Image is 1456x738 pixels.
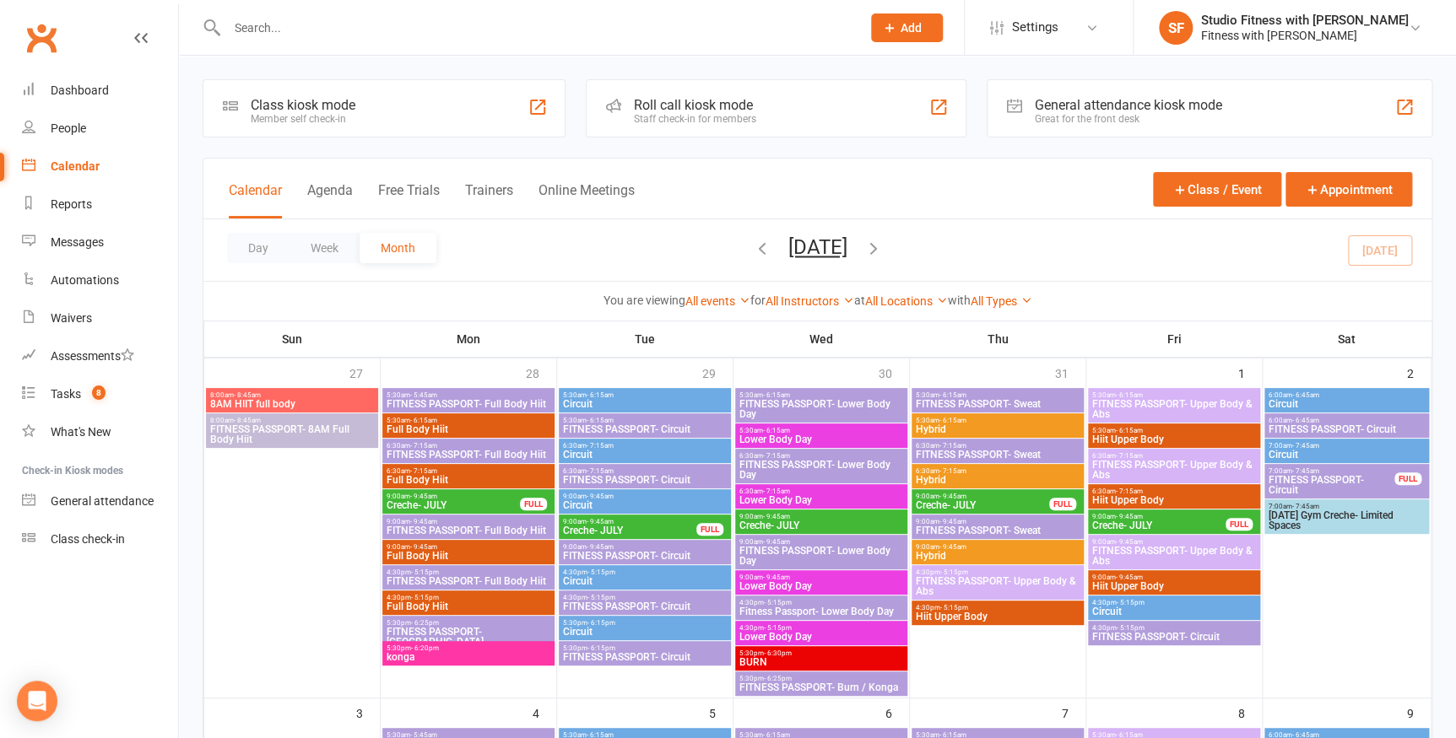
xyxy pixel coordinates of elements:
[1116,391,1143,399] span: - 6:15am
[1086,321,1263,357] th: Fri
[410,543,437,551] span: - 9:45am
[410,417,437,424] span: - 6:15am
[939,518,966,525] span: - 9:45am
[587,442,614,450] span: - 7:15am
[251,97,355,113] div: Class kiosk mode
[915,391,1080,399] span: 5:30am
[915,417,1080,424] span: 5:30am
[1091,581,1257,591] span: Hiit Upper Body
[1049,498,1076,510] div: FULL
[51,197,92,211] div: Reports
[562,399,728,409] span: Circuit
[1268,391,1426,399] span: 6:00am
[1268,424,1426,434] span: FITNESS PASSPORT- Circuit
[526,358,556,386] div: 28
[381,321,557,357] th: Mon
[562,442,728,450] span: 6:30am
[940,568,968,576] span: - 5:15pm
[915,467,1080,475] span: 6:30am
[562,627,728,637] span: Circuit
[915,424,1080,434] span: Hybrid
[51,159,100,173] div: Calendar
[1268,450,1426,460] span: Circuit
[1062,698,1085,726] div: 7
[562,576,728,586] span: Circuit
[386,568,551,576] span: 4:30pm
[386,417,551,424] span: 5:30am
[349,358,380,386] div: 27
[587,493,614,500] span: - 9:45am
[685,294,750,308] a: All events
[22,148,178,186] a: Calendar
[386,391,551,399] span: 5:30am
[562,475,728,485] span: FITNESS PASSPORT- Circuit
[562,644,728,652] span: 5:30pm
[209,399,375,409] span: 8AM HIIT full body
[1116,538,1143,546] span: - 9:45am
[562,424,728,434] span: FITNESS PASSPORT- Circuit
[378,182,440,218] button: Free Trials
[739,624,904,632] span: 4:30pm
[709,698,733,726] div: 5
[251,113,355,125] div: Member self check-in
[22,482,178,520] a: General attendance kiosk mode
[562,417,728,424] span: 5:30am
[604,294,685,307] strong: You are viewing
[410,518,437,525] span: - 9:45am
[386,424,551,434] span: Full Body Hiit
[587,417,614,424] span: - 6:15am
[915,518,1080,525] span: 9:00am
[386,442,551,450] span: 6:30am
[17,681,57,721] div: Open Intercom Messenger
[307,182,353,218] button: Agenda
[1268,399,1426,409] span: Circuit
[763,574,790,581] span: - 9:45am
[1012,8,1058,46] span: Settings
[915,442,1080,450] span: 6:30am
[763,452,790,460] span: - 7:15am
[739,452,904,460] span: 6:30am
[587,543,614,551] span: - 9:45am
[22,299,178,337] a: Waivers
[562,601,728,611] span: FITNESS PASSPORT- Circuit
[1292,467,1319,475] span: - 7:45am
[763,538,790,546] span: - 9:45am
[766,294,854,308] a: All Instructors
[227,233,290,263] button: Day
[562,518,697,525] span: 9:00am
[915,525,1080,536] span: FITNESS PASSPORT- Sweat
[92,385,106,400] span: 8
[465,182,513,218] button: Trainers
[1091,399,1257,419] span: FITNESS PASSPORT- Upper Body & Abs
[234,391,261,399] span: - 8:45am
[587,467,614,475] span: - 7:15am
[51,532,125,546] div: Class check-in
[1238,698,1262,726] div: 8
[739,495,904,505] span: Lower Body Day
[562,594,728,601] span: 4:30pm
[915,543,1080,551] span: 9:00am
[562,652,728,662] span: FITNESS PASSPORT- Circuit
[562,391,728,399] span: 5:30am
[410,467,437,475] span: - 7:15am
[739,427,904,434] span: 5:30am
[229,182,282,218] button: Calendar
[871,13,943,42] button: Add
[1268,510,1426,531] span: [DATE] Gym Creche- Limited Spaces
[209,424,375,444] span: FITNESS PASSPORT- 8AM Full Body Hiit
[22,261,178,299] a: Automations
[915,500,1050,510] span: Creche- JULY
[733,321,910,357] th: Wed
[1091,495,1257,505] span: Hiit Upper Body
[386,475,551,485] span: Full Body Hiit
[1116,452,1143,460] span: - 7:15am
[234,417,261,424] span: - 8:45am
[533,698,556,726] div: 4
[386,576,551,586] span: FITNESS PASSPORT- Full Body Hiit
[1286,172,1412,207] button: Appointment
[696,523,723,536] div: FULL
[1116,574,1143,581] span: - 9:45am
[879,358,909,386] div: 30
[410,442,437,450] span: - 7:15am
[1091,606,1257,617] span: Circuit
